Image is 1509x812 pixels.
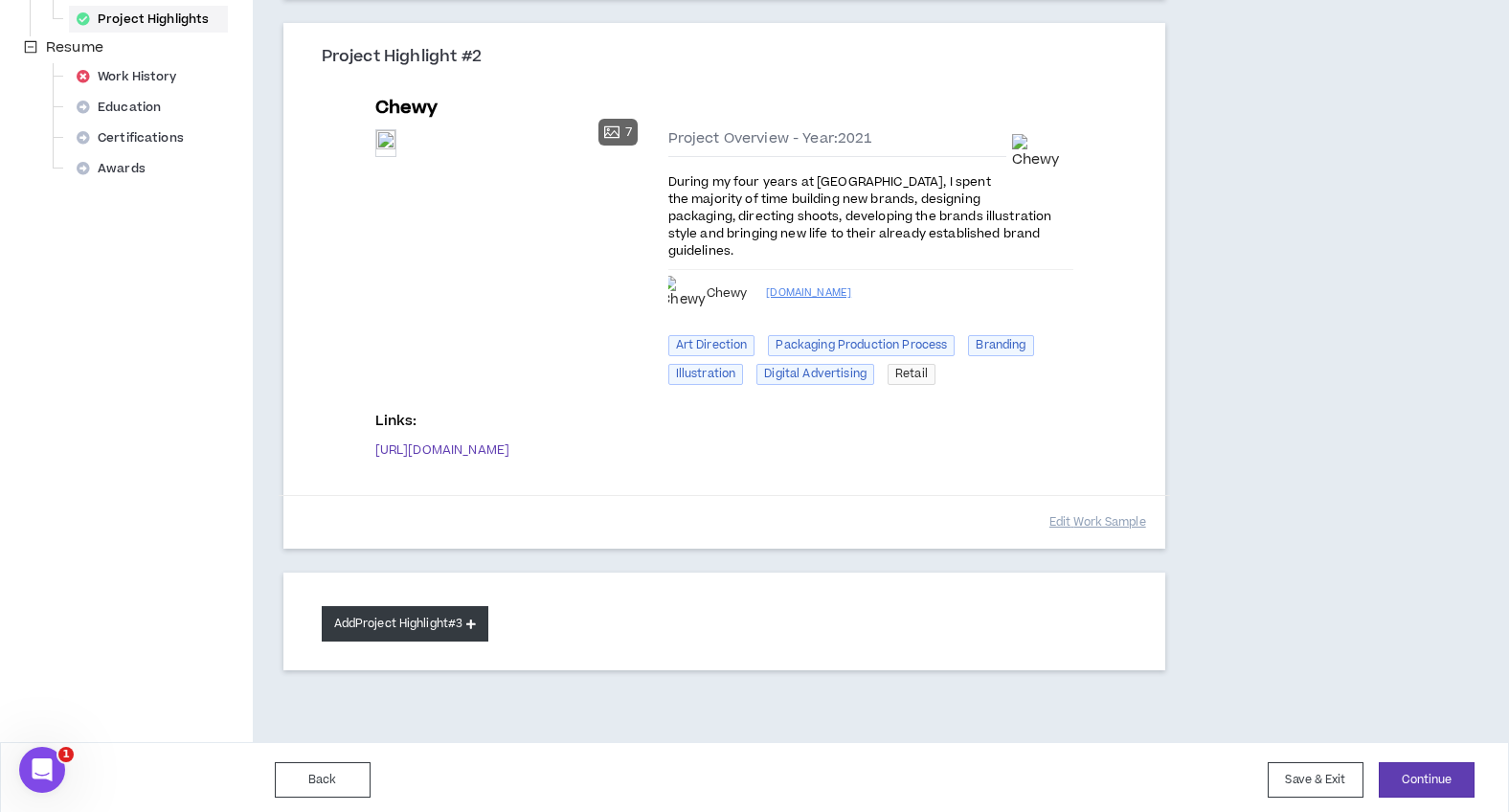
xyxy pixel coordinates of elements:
[668,173,1052,259] span: During my four years at [GEOGRAPHIC_DATA], I spent the majority of time building new brands, desi...
[58,747,74,762] span: 1
[888,364,935,385] span: Retail
[69,6,228,33] div: Project Highlights
[275,762,371,798] button: Back
[756,364,874,385] span: Digital Advertising
[768,335,955,356] span: Packaging Production Process
[375,95,439,122] h5: Chewy
[1049,506,1146,539] button: Edit Work Sample
[322,606,489,642] button: AddProject Highlight#3
[968,335,1033,356] span: Branding
[1379,762,1475,798] button: Continue
[69,94,180,121] div: Education
[766,283,1072,303] a: [DOMAIN_NAME]
[46,37,103,57] span: Resume
[661,276,706,310] div: Chewy chewy.com
[69,63,196,90] div: Work History
[69,124,203,151] div: Certifications
[1012,134,1073,170] img: Chewy
[375,412,417,431] h4: Links:
[375,442,510,458] a: [URL][DOMAIN_NAME]
[19,747,65,793] iframe: Intercom live chat
[24,40,37,54] span: minus-square
[69,155,165,182] div: Awards
[668,335,755,356] span: Art Direction
[668,364,744,385] span: Illustration
[661,276,706,310] img: Chewy
[1268,762,1363,798] button: Save & Exit
[668,129,873,148] span: Project Overview - Year: 2021
[322,47,1141,68] h3: Project Highlight #2
[707,285,748,301] span: Chewy
[42,36,107,59] span: Resume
